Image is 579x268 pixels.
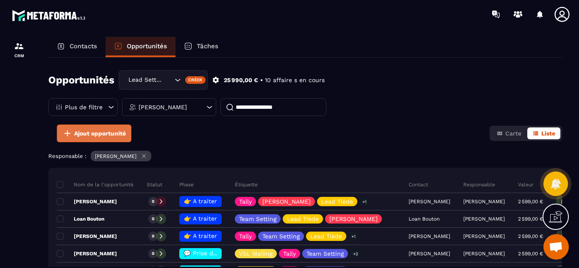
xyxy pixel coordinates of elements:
p: Lead Tiède [321,199,353,204]
p: 0 [152,233,154,239]
span: 👉 A traiter [184,215,217,222]
span: Ajout opportunité [74,129,126,138]
p: Responsable : [48,153,86,159]
p: Étiquette [235,181,258,188]
p: Loan Bouton [57,216,104,222]
span: 👉 A traiter [184,198,217,204]
img: formation [14,41,24,51]
div: Créer [185,76,206,84]
p: [PERSON_NAME] [95,153,136,159]
a: Tâches [175,37,227,57]
p: Tâches [197,42,218,50]
p: [PERSON_NAME] [463,251,505,257]
p: Nom de la l'opportunité [57,181,134,188]
p: 2 599,00 € [518,233,543,239]
p: 2 599,00 € [518,251,543,257]
p: 10 affaire s en cours [265,76,325,84]
p: [PERSON_NAME] [139,104,187,110]
h2: Opportunités [48,72,114,88]
p: Opportunités [127,42,167,50]
p: Tally [239,233,252,239]
p: [PERSON_NAME] [262,199,311,204]
p: Valeur [518,181,534,188]
p: Team Setting [306,251,344,257]
a: formationformationCRM [2,35,36,64]
p: Plus de filtre [65,104,103,110]
a: Contacts [48,37,106,57]
span: Liste [541,130,555,137]
p: 25 990,00 € [224,76,258,84]
p: CRM [2,53,36,58]
p: +1 [359,197,370,206]
p: 0 [152,199,154,204]
button: Carte [491,127,526,139]
p: +1 [348,232,359,241]
div: Ouvrir le chat [543,234,569,260]
p: Team Setting [262,233,300,239]
p: Tally [283,251,296,257]
p: Phase [179,181,194,188]
p: [PERSON_NAME] [463,199,505,204]
p: Team Setting [239,216,276,222]
p: 2 599,00 € [518,216,543,222]
p: 0 [152,251,154,257]
p: [PERSON_NAME] [463,233,505,239]
span: 💬 Prise de contact effectué [184,250,268,257]
p: Lead Tiède [310,233,342,239]
button: Ajout opportunité [57,124,131,142]
p: Contact [409,181,428,188]
p: Responsable [463,181,495,188]
p: 2 599,00 € [518,199,543,204]
span: 👉 A traiter [184,232,217,239]
button: Liste [527,127,560,139]
input: Search for option [164,75,173,85]
p: VSL Mailing [239,251,273,257]
p: Contacts [70,42,97,50]
span: Lead Setting [126,75,164,85]
p: [PERSON_NAME] [57,198,117,205]
p: Statut [147,181,162,188]
p: Lead Tiède [287,216,319,222]
p: • [260,76,263,84]
p: Tally [239,199,252,204]
p: [PERSON_NAME] [329,216,378,222]
a: Opportunités [106,37,175,57]
p: [PERSON_NAME] [57,233,117,240]
div: Search for option [119,70,208,90]
span: Carte [505,130,521,137]
p: [PERSON_NAME] [57,250,117,257]
p: +2 [350,249,361,258]
p: [PERSON_NAME] [463,216,505,222]
img: logo [12,8,88,23]
p: 0 [152,216,154,222]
